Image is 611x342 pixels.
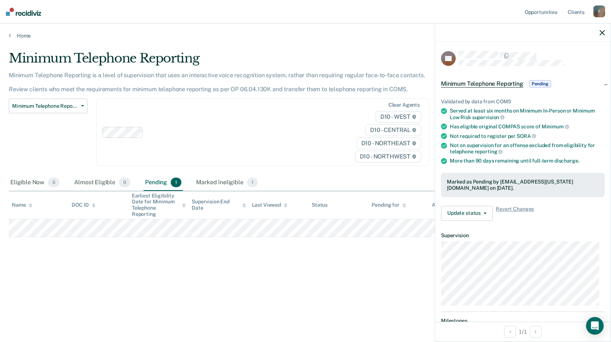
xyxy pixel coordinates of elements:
dt: Supervision [441,232,605,239]
img: Recidiviz [6,8,41,16]
button: Update status [441,206,493,221]
span: Minimum Telephone Reporting [12,103,78,109]
div: DOC ID [72,202,95,208]
span: Pending [529,80,551,88]
span: SORA [517,133,536,139]
div: More than 90 days remaining until full-term [450,158,605,164]
span: supervision [472,114,505,120]
div: Minimum Telephone ReportingPending [435,72,611,96]
div: Has eligible original COMPAS score of [450,123,605,130]
div: 1 / 1 [435,322,611,341]
span: D10 - WEST [376,111,421,123]
div: Name [12,202,32,208]
div: Pending for [372,202,406,208]
div: Not on supervision for an offense excluded from eligibility for telephone [450,142,605,155]
span: reporting [475,149,503,154]
span: Minimum Telephone Reporting [441,80,523,88]
div: Status [312,202,328,208]
span: 0 [119,178,130,187]
div: Not required to register per [450,133,605,139]
button: Next Opportunity [530,326,542,338]
span: discharge. [554,158,579,164]
div: F [593,6,605,17]
div: Assigned to [432,202,466,208]
span: D10 - NORTHWEST [355,151,421,163]
dt: Milestones [441,318,605,324]
button: Previous Opportunity [504,326,516,338]
div: Open Intercom Messenger [586,317,604,335]
div: Marked Ineligible [195,175,259,191]
a: Home [9,32,602,39]
div: Eligible Now [9,175,61,191]
div: Almost Eligible [73,175,132,191]
div: Clear agents [388,102,420,108]
span: Revert Changes [496,206,534,221]
span: 0 [48,178,59,187]
div: Marked as Pending by [EMAIL_ADDRESS][US_STATE][DOMAIN_NAME] on [DATE]. [447,179,599,191]
div: Served at least six months on Minimum In-Person or Minimum Low Risk [450,108,605,120]
span: Minimum [542,124,569,129]
span: 1 [247,178,258,187]
span: D10 - NORTHEAST [357,138,421,149]
span: D10 - CENTRAL [365,124,421,136]
p: Minimum Telephone Reporting is a level of supervision that uses an interactive voice recognition ... [9,72,425,93]
div: Last Viewed [252,202,288,208]
div: Validated by data from COMS [441,99,605,105]
div: Pending [144,175,183,191]
div: Supervision End Date [192,199,246,211]
div: Earliest Eligibility Date for Minimum Telephone Reporting [132,193,186,217]
div: Minimum Telephone Reporting [9,51,467,72]
span: 1 [171,178,181,187]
